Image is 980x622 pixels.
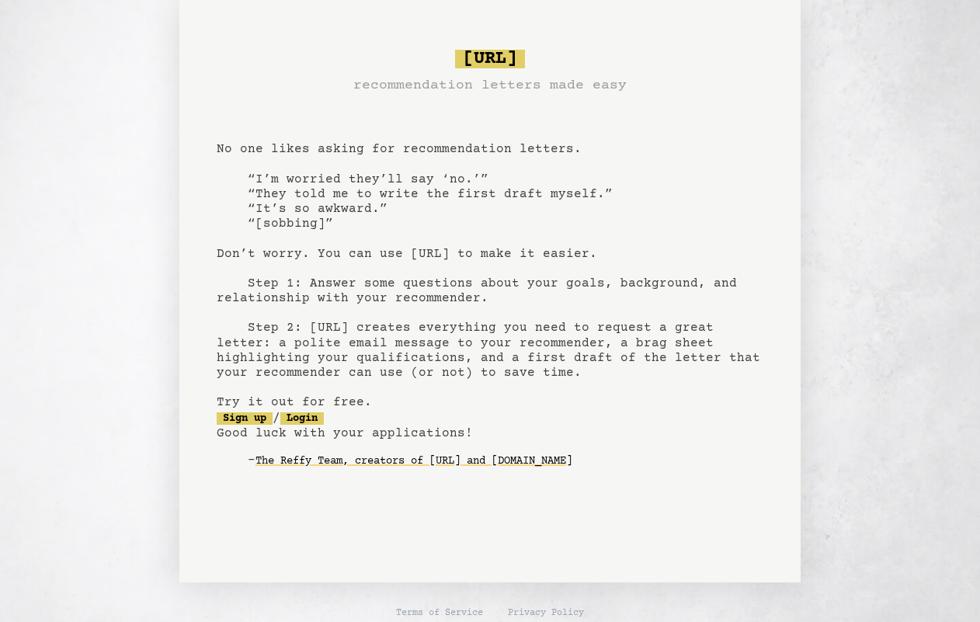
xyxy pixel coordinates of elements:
a: The Reffy Team, creators of [URL] and [DOMAIN_NAME] [255,449,572,474]
a: Privacy Policy [508,607,584,620]
h3: recommendation letters made easy [353,75,627,96]
span: [URL] [455,50,525,68]
div: - [248,453,763,469]
pre: No one likes asking for recommendation letters. “I’m worried they’ll say ‘no.’” “They told me to ... [217,43,763,499]
a: Login [280,412,324,425]
a: Sign up [217,412,273,425]
a: Terms of Service [396,607,483,620]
